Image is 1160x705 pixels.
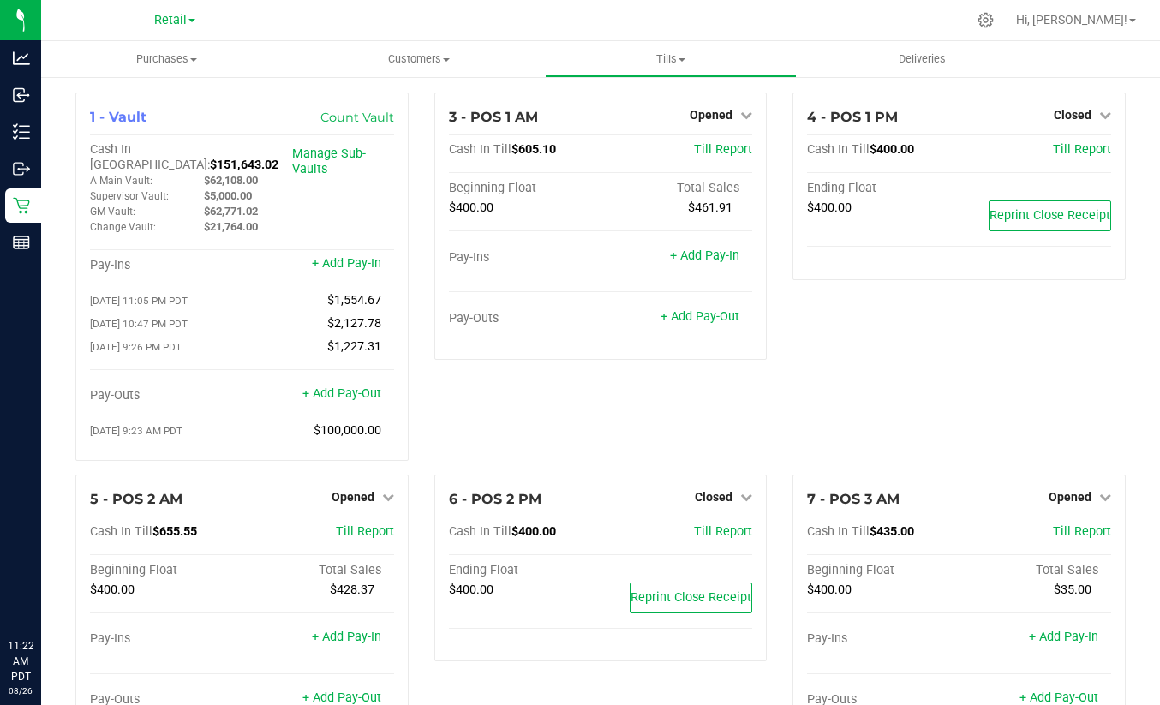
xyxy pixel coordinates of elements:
span: $605.10 [511,142,556,157]
span: $400.00 [449,583,493,597]
span: [DATE] 11:05 PM PDT [90,295,188,307]
a: Till Report [694,524,752,539]
span: Cash In Till [90,524,152,539]
p: 11:22 AM PDT [8,638,33,684]
inline-svg: Outbound [13,160,30,177]
span: Opened [690,108,732,122]
inline-svg: Reports [13,234,30,251]
div: Pay-Ins [90,258,242,273]
a: + Add Pay-Out [661,309,739,324]
div: Total Sales [960,563,1111,578]
div: Ending Float [449,563,601,578]
inline-svg: Inbound [13,87,30,104]
p: 08/26 [8,684,33,697]
span: Retail [154,13,187,27]
span: $435.00 [870,524,914,539]
span: 7 - POS 3 AM [807,491,900,507]
a: Till Report [1053,524,1111,539]
div: Beginning Float [449,181,601,196]
span: Cash In Till [449,142,511,157]
span: $400.00 [807,583,852,597]
span: Cash In [GEOGRAPHIC_DATA]: [90,142,210,172]
span: 5 - POS 2 AM [90,491,182,507]
span: $655.55 [152,524,197,539]
span: [DATE] 9:23 AM PDT [90,425,182,437]
div: Pay-Outs [449,311,601,326]
span: Reprint Close Receipt [990,208,1110,223]
a: + Add Pay-In [1029,630,1098,644]
div: Total Sales [242,563,393,578]
span: Opened [1049,490,1091,504]
span: $1,554.67 [327,293,381,308]
div: Total Sales [601,181,752,196]
span: $400.00 [449,200,493,215]
a: + Add Pay-Out [1019,690,1098,705]
div: Pay-Ins [449,250,601,266]
inline-svg: Analytics [13,50,30,67]
span: $100,000.00 [314,423,381,438]
span: Change Vault: [90,221,156,233]
div: Pay-Ins [807,631,959,647]
a: + Add Pay-In [312,256,381,271]
div: Ending Float [807,181,959,196]
span: Closed [695,490,732,504]
span: Customers [294,51,544,67]
a: Till Report [336,524,394,539]
a: Tills [545,41,797,77]
span: $151,643.02 [210,158,278,172]
span: $35.00 [1054,583,1091,597]
span: Opened [332,490,374,504]
span: Supervisor Vault: [90,190,169,202]
span: Cash In Till [807,524,870,539]
span: Closed [1054,108,1091,122]
div: Beginning Float [807,563,959,578]
a: Purchases [41,41,293,77]
span: Cash In Till [807,142,870,157]
button: Reprint Close Receipt [989,200,1111,231]
iframe: Resource center [17,568,69,619]
a: + Add Pay-Out [302,386,381,401]
div: Pay-Ins [90,631,242,647]
span: $5,000.00 [204,189,252,202]
span: $62,108.00 [204,174,258,187]
span: Cash In Till [449,524,511,539]
span: Hi, [PERSON_NAME]! [1016,13,1127,27]
div: Beginning Float [90,563,242,578]
a: Deliveries [797,41,1049,77]
span: $400.00 [807,200,852,215]
span: Deliveries [876,51,969,67]
span: $21,764.00 [204,220,258,233]
div: Pay-Outs [90,388,242,403]
span: 1 - Vault [90,109,146,125]
span: 3 - POS 1 AM [449,109,538,125]
span: Tills [546,51,796,67]
a: Till Report [1053,142,1111,157]
span: 6 - POS 2 PM [449,491,541,507]
a: + Add Pay-In [670,248,739,263]
span: [DATE] 9:26 PM PDT [90,341,182,353]
span: $428.37 [330,583,374,597]
span: $62,771.02 [204,205,258,218]
span: Purchases [41,51,293,67]
a: Customers [293,41,545,77]
button: Reprint Close Receipt [630,583,752,613]
span: A Main Vault: [90,175,152,187]
span: 4 - POS 1 PM [807,109,898,125]
a: + Add Pay-Out [302,690,381,705]
a: Count Vault [320,110,394,125]
a: Till Report [694,142,752,157]
span: [DATE] 10:47 PM PDT [90,318,188,330]
span: $400.00 [511,524,556,539]
span: $461.91 [688,200,732,215]
inline-svg: Retail [13,197,30,214]
span: $1,227.31 [327,339,381,354]
span: GM Vault: [90,206,135,218]
span: $400.00 [90,583,135,597]
div: Manage settings [975,12,996,28]
inline-svg: Inventory [13,123,30,140]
